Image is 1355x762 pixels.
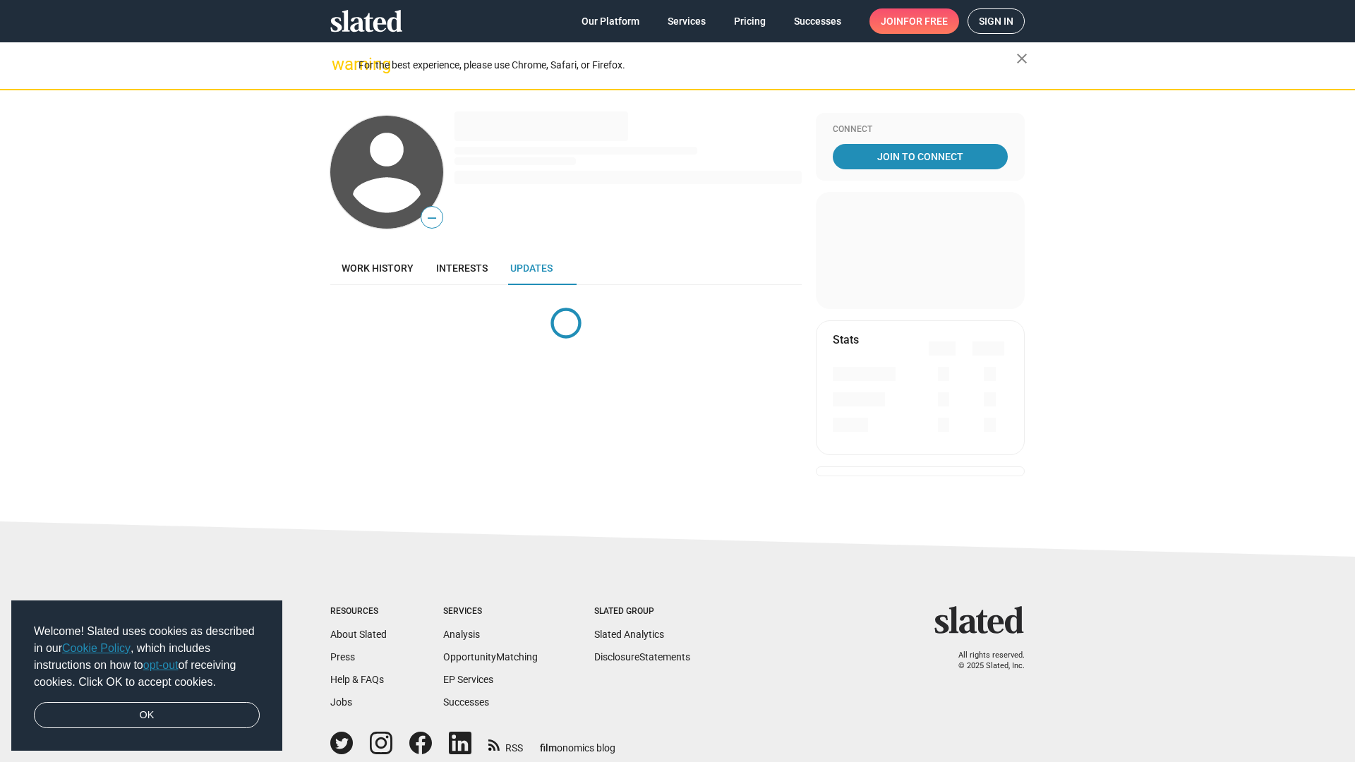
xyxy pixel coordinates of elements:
span: Welcome! Slated uses cookies as described in our , which includes instructions on how to of recei... [34,623,260,691]
a: Successes [443,696,489,708]
span: Pricing [734,8,766,34]
span: film [540,742,557,754]
a: Joinfor free [869,8,959,34]
a: EP Services [443,674,493,685]
a: Updates [499,251,564,285]
span: Services [668,8,706,34]
mat-icon: warning [332,56,349,73]
a: Slated Analytics [594,629,664,640]
a: DisclosureStatements [594,651,690,663]
a: filmonomics blog [540,730,615,755]
a: Pricing [723,8,777,34]
a: About Slated [330,629,387,640]
a: opt-out [143,659,179,671]
span: Join [881,8,948,34]
div: Connect [833,124,1008,135]
a: Interests [425,251,499,285]
a: Help & FAQs [330,674,384,685]
span: Successes [794,8,841,34]
a: OpportunityMatching [443,651,538,663]
a: Press [330,651,355,663]
a: Work history [330,251,425,285]
div: cookieconsent [11,600,282,751]
a: Join To Connect [833,144,1008,169]
div: Resources [330,606,387,617]
a: Analysis [443,629,480,640]
a: Successes [783,8,853,34]
span: for free [903,8,948,34]
a: RSS [488,733,523,755]
div: Slated Group [594,606,690,617]
mat-card-title: Stats [833,332,859,347]
span: Interests [436,262,488,274]
span: Sign in [979,9,1013,33]
a: Cookie Policy [62,642,131,654]
span: Work history [342,262,414,274]
a: dismiss cookie message [34,702,260,729]
a: Services [656,8,717,34]
div: For the best experience, please use Chrome, Safari, or Firefox. [359,56,1016,75]
span: Our Platform [582,8,639,34]
a: Our Platform [570,8,651,34]
div: Services [443,606,538,617]
a: Jobs [330,696,352,708]
span: — [421,209,442,227]
span: Join To Connect [836,144,1005,169]
span: Updates [510,262,553,274]
mat-icon: close [1013,50,1030,67]
a: Sign in [968,8,1025,34]
p: All rights reserved. © 2025 Slated, Inc. [944,651,1025,671]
